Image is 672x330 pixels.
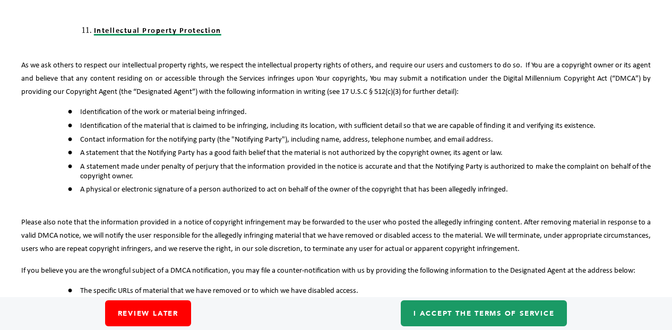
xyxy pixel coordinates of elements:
a: Review Later [105,300,191,326]
span: A statement made under penalty of perjury that the information provided in the notice is accurate... [80,163,651,180]
span: A physical or electronic signature of a person authorized to act on behalf of the owner of the co... [80,186,508,194]
span: Identification of the work or material being infringed. [80,108,247,116]
span: Contact information for the notifying party (the "Notifying Party"), including name, address, tel... [80,136,493,144]
span: As we ask others to respect our intellectual property rights, we respect the intellectual propert... [21,62,651,96]
span: If you believe you are the wrongful subject of a DMCA notification, you may file a counter-notifi... [21,267,635,275]
span: Please also note that the information provided in a notice of copyright infringement may be forwa... [21,219,651,253]
span: Identification of the material that is claimed to be infringing, including its location, with suf... [80,122,596,130]
span: Intellectual Property Protection [94,27,221,35]
span: The specific URLs of material that we have removed or to which we have disabled access. [80,287,358,295]
span: A statement that the Notifying Party has a good faith belief that the material is not authorized ... [80,149,503,157]
a: I accept the Terms of Service [401,300,567,326]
